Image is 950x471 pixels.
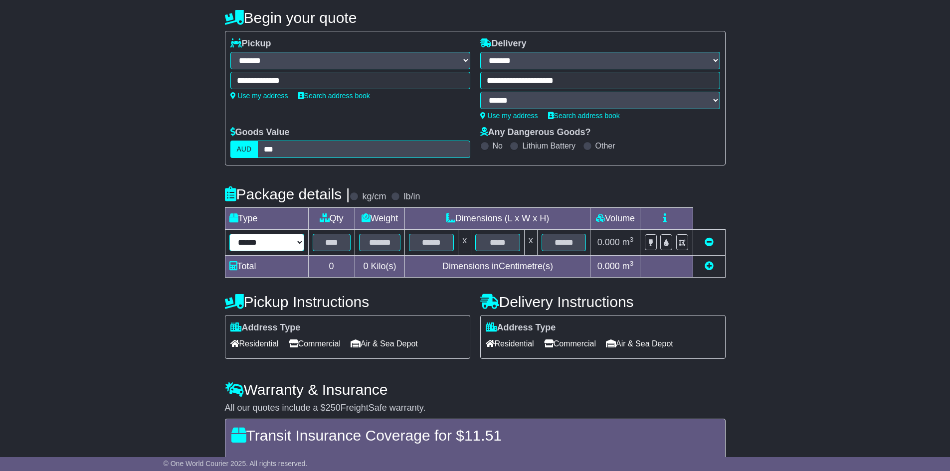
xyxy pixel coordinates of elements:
label: AUD [230,141,258,158]
span: Commercial [289,336,341,351]
td: Dimensions (L x W x H) [405,208,590,230]
span: m [622,261,634,271]
label: Delivery [480,38,527,49]
a: Add new item [705,261,714,271]
td: Weight [355,208,405,230]
td: Total [225,256,308,278]
td: x [524,230,537,256]
span: m [622,237,634,247]
td: Kilo(s) [355,256,405,278]
label: Lithium Battery [522,141,575,151]
span: Residential [486,336,534,351]
h4: Delivery Instructions [480,294,726,310]
a: Remove this item [705,237,714,247]
h4: Begin your quote [225,9,726,26]
label: Pickup [230,38,271,49]
td: Volume [590,208,640,230]
td: 0 [308,256,355,278]
a: Use my address [480,112,538,120]
h4: Warranty & Insurance [225,381,726,398]
label: Address Type [230,322,301,333]
a: Use my address [230,92,288,100]
label: lb/in [403,191,420,202]
span: 11.51 [464,427,502,444]
label: kg/cm [362,191,386,202]
span: Air & Sea Depot [606,336,673,351]
label: Address Type [486,322,556,333]
label: Other [595,141,615,151]
span: © One World Courier 2025. All rights reserved. [164,460,308,468]
span: 250 [326,403,341,413]
label: Any Dangerous Goods? [480,127,591,138]
td: Type [225,208,308,230]
h4: Pickup Instructions [225,294,470,310]
div: All our quotes include a $ FreightSafe warranty. [225,403,726,414]
a: Search address book [548,112,620,120]
span: 0 [363,261,368,271]
span: Air & Sea Depot [351,336,418,351]
sup: 3 [630,236,634,243]
td: x [458,230,471,256]
sup: 3 [630,260,634,267]
td: Dimensions in Centimetre(s) [405,256,590,278]
span: Commercial [544,336,596,351]
a: Search address book [298,92,370,100]
label: No [493,141,503,151]
h4: Transit Insurance Coverage for $ [231,427,719,444]
span: Residential [230,336,279,351]
span: 0.000 [597,237,620,247]
h4: Package details | [225,186,350,202]
td: Qty [308,208,355,230]
label: Goods Value [230,127,290,138]
span: 0.000 [597,261,620,271]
